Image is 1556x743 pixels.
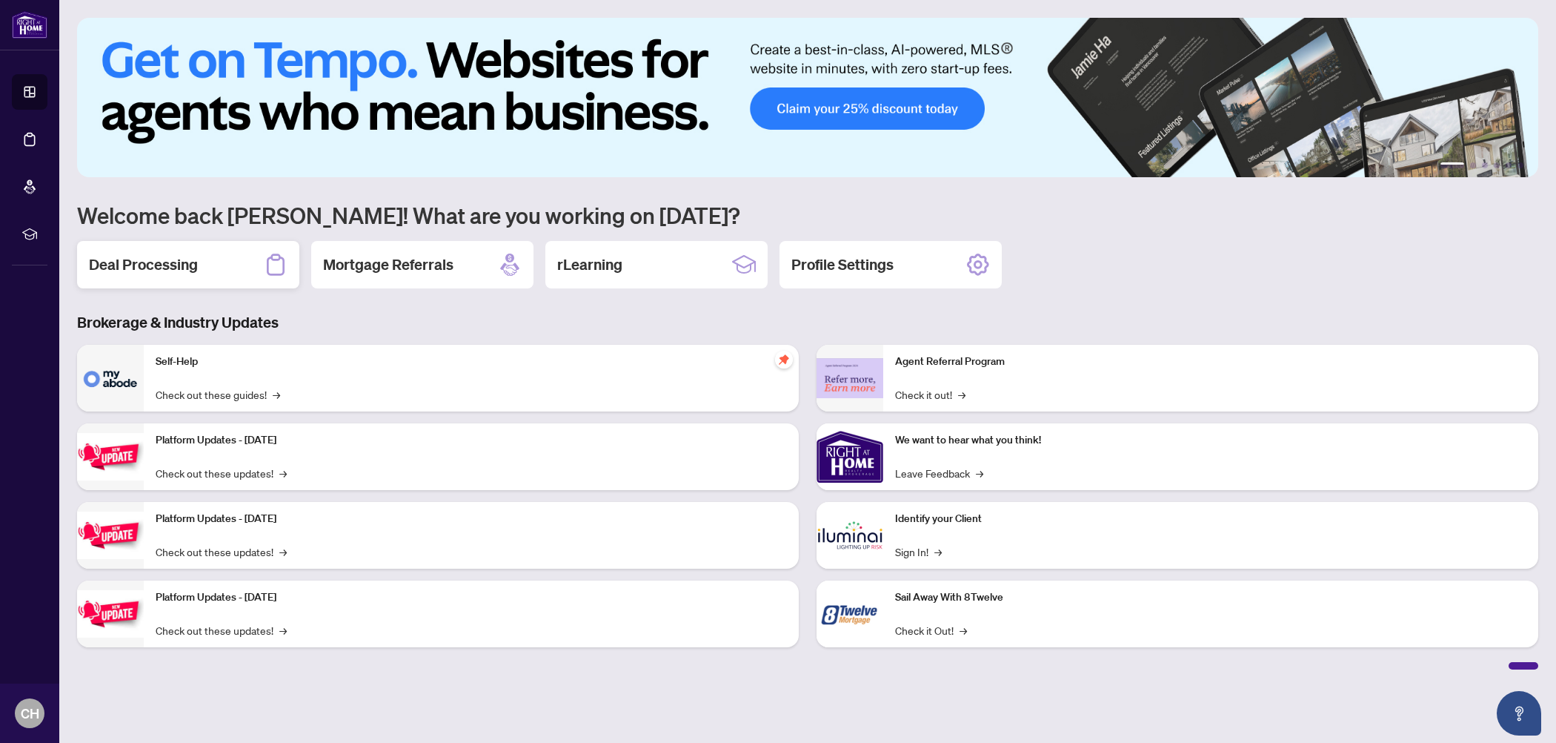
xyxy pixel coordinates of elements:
[817,581,883,647] img: Sail Away With 8Twelve
[279,622,287,638] span: →
[960,622,967,638] span: →
[77,18,1538,177] img: Slide 0
[895,354,1526,370] p: Agent Referral Program
[12,11,47,39] img: logo
[77,512,144,558] img: Platform Updates - July 8, 2025
[817,423,883,490] img: We want to hear what you think!
[958,386,965,403] span: →
[323,254,453,275] h2: Mortgage Referrals
[895,544,942,560] a: Sign In!→
[156,354,787,370] p: Self-Help
[89,254,198,275] h2: Deal Processing
[1482,162,1488,168] button: 3
[1506,162,1512,168] button: 5
[279,544,287,560] span: →
[77,201,1538,229] h1: Welcome back [PERSON_NAME]! What are you working on [DATE]?
[1494,162,1500,168] button: 4
[156,511,787,527] p: Platform Updates - [DATE]
[895,386,965,403] a: Check it out!→
[817,358,883,399] img: Agent Referral Program
[895,590,1526,606] p: Sail Away With 8Twelve
[791,254,894,275] h2: Profile Settings
[156,465,287,481] a: Check out these updates!→
[77,590,144,637] img: Platform Updates - June 23, 2025
[77,345,144,412] img: Self-Help
[21,703,39,724] span: CH
[273,386,280,403] span: →
[156,432,787,449] p: Platform Updates - [DATE]
[1470,162,1476,168] button: 2
[895,465,983,481] a: Leave Feedback→
[775,351,793,369] span: pushpin
[77,312,1538,333] h3: Brokerage & Industry Updates
[77,433,144,480] img: Platform Updates - July 21, 2025
[1497,691,1541,736] button: Open asap
[1517,162,1523,168] button: 6
[976,465,983,481] span: →
[895,432,1526,449] p: We want to hear what you think!
[156,544,287,560] a: Check out these updates!→
[557,254,622,275] h2: rLearning
[934,544,942,560] span: →
[279,465,287,481] span: →
[1440,162,1464,168] button: 1
[895,511,1526,527] p: Identify your Client
[156,622,287,638] a: Check out these updates!→
[817,502,883,569] img: Identify your Client
[895,622,967,638] a: Check it Out!→
[156,590,787,606] p: Platform Updates - [DATE]
[156,386,280,403] a: Check out these guides!→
